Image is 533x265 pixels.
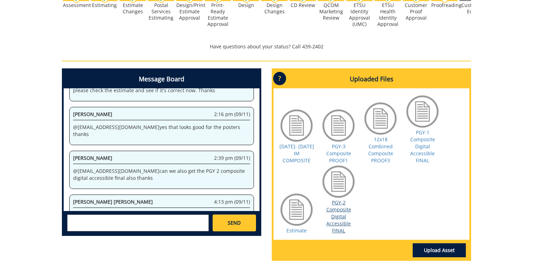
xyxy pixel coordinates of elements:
div: Design/Print Estimate Approval [176,2,202,21]
a: 12x18 Combined Composite PROOF3 [368,136,393,164]
span: [PERSON_NAME] [73,155,112,161]
h4: Message Board [64,70,260,88]
p: ? [273,72,286,85]
a: PGY-3 Composite PROOF1 [326,143,351,164]
a: [DATE]- [DATE] IM COMPOSITE [279,143,314,164]
div: Print-Ready Estimate Approval [205,2,231,27]
div: ETSU Identity Approval (UMC) [346,2,372,27]
p: Have questions about your status? Call 439-2402 [62,43,471,50]
div: Postal Services Estimating [148,2,174,21]
a: PGY-1 Composite Digital Accessible FINAL [410,129,435,164]
div: Design Changes [261,2,287,15]
a: Estimate [286,227,307,234]
div: CD Review [290,2,316,8]
div: Assessment [63,2,89,8]
div: Proofreading [431,2,457,8]
h4: Uploaded Files [273,70,469,88]
a: PGY-2 Composite Digital Accessible FINAL [326,199,351,234]
span: [PERSON_NAME] [PERSON_NAME] [73,198,153,205]
textarea: messageToSend [67,215,209,231]
span: 2:16 pm (09/11) [214,111,250,118]
span: 4:13 pm (09/11) [214,198,250,205]
div: Customer Proof Approval [403,2,429,21]
span: [PERSON_NAME] [73,111,112,117]
a: SEND [213,215,256,231]
div: Customer Edits [460,2,486,15]
div: Estimate Changes [120,2,146,15]
span: 2:39 pm (09/11) [214,155,250,162]
p: @ [EMAIL_ADDRESS][DOMAIN_NAME] yes that looks good for the posters thanks [73,124,250,138]
span: SEND [228,219,241,226]
p: @ [EMAIL_ADDRESS][DOMAIN_NAME] can we also get the PGY 2 composite digital accessible final also ... [73,168,250,182]
div: ETSU Health Identity Approval [375,2,401,27]
div: Estimating [91,2,118,8]
a: Upload Asset [413,243,466,257]
div: Design [233,2,259,8]
div: QCOM Marketing Review [318,2,344,21]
